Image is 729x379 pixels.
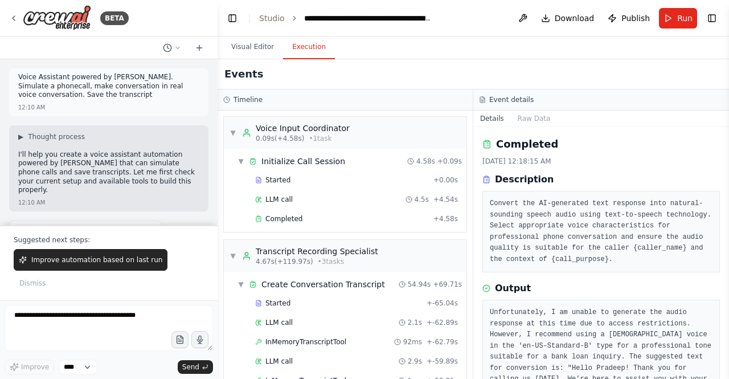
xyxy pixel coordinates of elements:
span: Started [265,176,290,185]
h2: Completed [496,136,558,152]
button: Download [536,8,599,28]
button: Show right sidebar [704,10,720,26]
span: Dismiss [19,279,46,288]
div: Transcript Recording Specialist [256,246,378,257]
span: 54.94s [408,280,431,289]
button: Visual Editor [222,35,283,59]
span: LLM call [265,195,293,204]
span: Started [265,299,290,308]
button: Raw Data [511,111,558,127]
button: ▶Thought process [18,132,85,141]
span: + 4.58s [433,214,458,223]
h3: Description [495,173,554,186]
span: Improve automation based on last run [31,255,162,264]
span: 0.09s (+4.58s) [256,134,304,143]
span: + 69.71s [433,280,462,289]
span: 92ms [403,337,422,347]
span: + -62.79s [427,337,458,347]
div: Initialize Call Session [261,156,345,167]
div: BETA [100,11,129,25]
button: Details [473,111,511,127]
button: Publish [603,8,654,28]
div: Voice Input Coordinator [256,123,350,134]
span: 2.9s [408,357,422,366]
nav: breadcrumb [259,13,432,24]
span: 2.1s [408,318,422,327]
span: Send [182,362,199,372]
span: + 0.00s [433,176,458,185]
h3: Event details [489,95,534,104]
button: Upload files [171,331,189,348]
span: 4.58s [416,157,435,166]
div: 12:10 AM [18,198,45,207]
span: LLM call [265,357,293,366]
img: Logo [23,5,91,31]
p: Voice Assistant powered by [PERSON_NAME]. Simulate a phonecall, make conversation in real voice c... [18,73,199,100]
button: Click to speak your automation idea [191,331,208,348]
span: ▼ [230,128,236,137]
button: Dismiss [14,275,51,291]
span: 4.67s (+119.97s) [256,257,313,266]
span: ▼ [230,251,236,260]
span: + -59.89s [427,357,458,366]
div: [DATE] 12:18:15 AM [482,157,720,166]
button: Improve [5,360,54,374]
span: Download [555,13,595,24]
span: ▼ [237,280,244,289]
button: Start a new chat [190,41,208,55]
h3: Output [495,282,531,295]
pre: Convert the AI-generated text response into natural-sounding speech audio using text-to-speech te... [490,198,712,265]
button: Hide left sidebar [224,10,240,26]
span: Run [677,13,693,24]
h2: Events [224,66,263,82]
button: Switch to previous chat [158,41,186,55]
span: • 3 task s [318,257,344,266]
span: + 0.09s [437,157,462,166]
span: Thought process [28,132,85,141]
span: Publish [621,13,650,24]
div: 12:10 AM [18,103,45,112]
a: Studio [259,14,285,23]
button: Improve automation based on last run [14,249,167,271]
span: + -62.89s [427,318,458,327]
span: • 1 task [309,134,331,143]
span: Completed [265,214,302,223]
p: Suggested next steps: [14,235,204,244]
span: Improve [21,362,49,372]
span: + -65.04s [427,299,458,308]
span: + 4.54s [433,195,458,204]
span: ▶ [18,132,23,141]
p: I'll help you create a voice assistant automation powered by [PERSON_NAME] that can simulate phon... [18,150,199,195]
span: LLM call [265,318,293,327]
h3: Timeline [234,95,263,104]
button: Run [659,8,697,28]
span: ▼ [237,157,244,166]
button: Execution [283,35,335,59]
div: Create Conversation Transcript [261,279,385,290]
span: InMemoryTranscriptTool [265,337,346,347]
button: Send [178,360,213,374]
span: 4.5s [415,195,429,204]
